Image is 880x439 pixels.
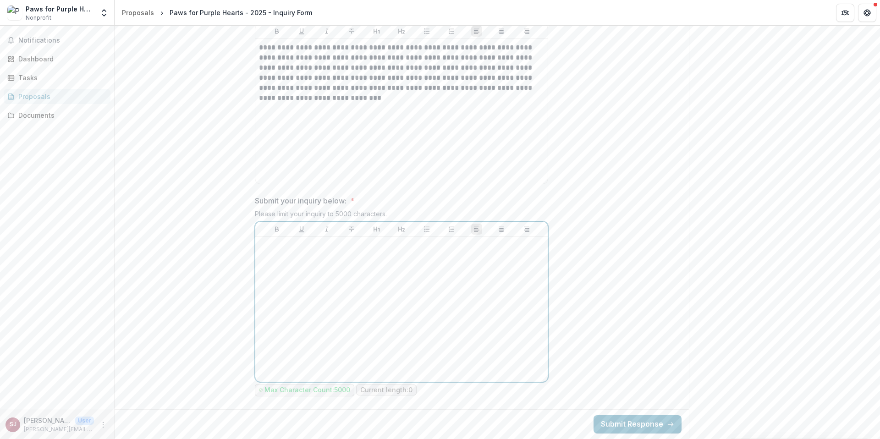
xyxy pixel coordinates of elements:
button: Bullet List [421,224,432,235]
button: Heading 2 [396,224,407,235]
button: Align Center [496,224,507,235]
button: Heading 1 [371,224,382,235]
button: Heading 1 [371,26,382,37]
a: Proposals [4,89,110,104]
a: Proposals [118,6,158,19]
div: Documents [18,110,103,120]
button: Partners [836,4,854,22]
div: Proposals [18,92,103,101]
button: More [98,419,109,430]
div: Sonja Jordan [10,422,16,428]
p: Submit your inquiry below: [255,195,346,206]
button: Italicize [321,224,332,235]
button: Align Right [521,26,532,37]
button: Bold [271,26,282,37]
div: Proposals [122,8,154,17]
p: [PERSON_NAME][EMAIL_ADDRESS][DOMAIN_NAME] [24,425,94,434]
p: Max Character Count: 5000 [264,386,350,394]
button: Ordered List [446,26,457,37]
button: Bullet List [421,26,432,37]
p: Current length: 0 [360,386,412,394]
div: Paws for Purple Hearts - 2025 - Inquiry Form [170,8,312,17]
button: Submit Response [594,415,682,434]
a: Tasks [4,70,110,85]
p: [PERSON_NAME] [24,416,71,425]
p: User [75,417,94,425]
div: Tasks [18,73,103,82]
div: Please limit your inquiry to 5000 characters. [255,210,548,221]
img: Paws for Purple Hearts [7,5,22,20]
nav: breadcrumb [118,6,316,19]
button: Align Left [471,26,482,37]
button: Heading 2 [396,26,407,37]
span: Nonprofit [26,14,51,22]
div: Dashboard [18,54,103,64]
button: Align Center [496,26,507,37]
a: Documents [4,108,110,123]
button: Bold [271,224,282,235]
button: Underline [296,26,307,37]
button: Italicize [321,26,332,37]
button: Underline [296,224,307,235]
button: Notifications [4,33,110,48]
button: Align Right [521,224,532,235]
button: Get Help [858,4,876,22]
button: Strike [346,224,357,235]
a: Dashboard [4,51,110,66]
button: Open entity switcher [98,4,110,22]
button: Ordered List [446,224,457,235]
button: Align Left [471,224,482,235]
button: Strike [346,26,357,37]
span: Notifications [18,37,107,44]
div: Paws for Purple Hearts [26,4,94,14]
